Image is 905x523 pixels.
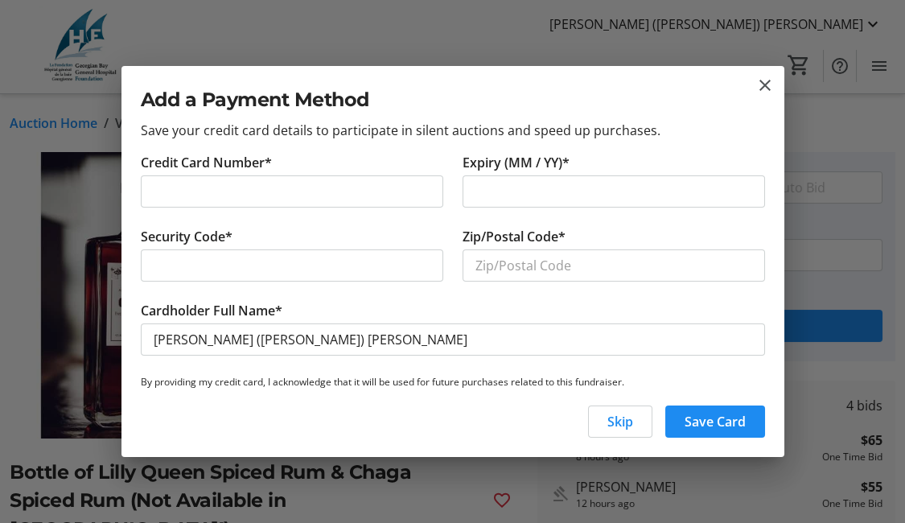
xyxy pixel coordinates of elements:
h2: Add a Payment Method [141,85,765,114]
button: close [755,76,775,95]
p: Save your credit card details to participate in silent auctions and speed up purchases. [141,121,765,140]
label: Security Code* [141,227,232,246]
p: By providing my credit card, I acknowledge that it will be used for future purchases related to t... [141,375,765,389]
label: Expiry (MM / YY)* [463,153,570,172]
iframe: Secure expiration date input frame [475,182,752,201]
span: Save Card [685,412,746,431]
label: Zip/Postal Code* [463,227,566,246]
input: Zip/Postal Code [463,249,765,282]
iframe: Secure card number input frame [154,182,430,201]
label: Cardholder Full Name* [141,301,282,320]
input: Card Holder Name [141,323,765,356]
label: Credit Card Number* [141,153,272,172]
button: Save Card [665,406,765,438]
span: Skip [607,412,633,431]
button: Skip [588,406,652,438]
iframe: Secure CVC input frame [154,256,430,275]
